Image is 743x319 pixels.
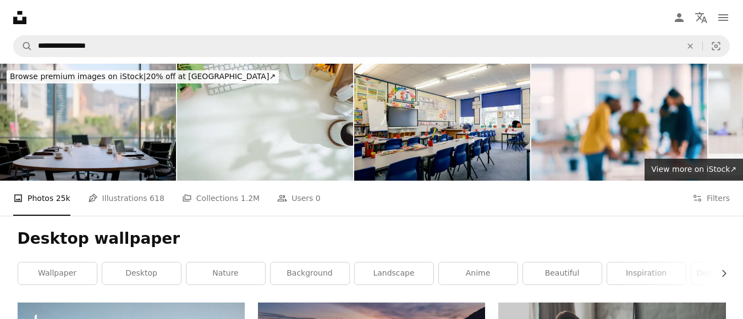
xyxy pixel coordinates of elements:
span: 1.2M [241,192,260,204]
span: 618 [150,192,164,204]
a: Illustrations 618 [88,181,164,216]
button: Search Unsplash [14,36,32,57]
a: beautiful [523,262,602,284]
a: background [271,262,349,284]
span: 20% off at [GEOGRAPHIC_DATA] ↗ [10,72,276,81]
a: Log in / Sign up [668,7,690,29]
a: Users 0 [277,181,321,216]
span: View more on iStock ↗ [651,165,736,174]
h1: Desktop wallpaper [18,229,726,249]
a: inspiration [607,262,686,284]
img: Blur, meeting and employees for discussion in office, working and job for creative career. People... [531,64,707,181]
img: Empty Classroom [354,64,530,181]
span: Browse premium images on iStock | [10,72,146,81]
button: Visual search [703,36,729,57]
button: Clear [678,36,702,57]
button: Filters [692,181,730,216]
a: nature [186,262,265,284]
button: scroll list to the right [714,262,726,284]
img: Top view white office desk with keyboard, coffee cup, headphone and stationery. [177,64,353,181]
a: Home — Unsplash [13,11,26,24]
span: 0 [316,192,321,204]
form: Find visuals sitewide [13,35,730,57]
a: Collections 1.2M [182,181,260,216]
a: desktop [102,262,181,284]
a: anime [439,262,518,284]
a: wallpaper [18,262,97,284]
button: Language [690,7,712,29]
a: landscape [355,262,433,284]
button: Menu [712,7,734,29]
a: View more on iStock↗ [645,159,743,181]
